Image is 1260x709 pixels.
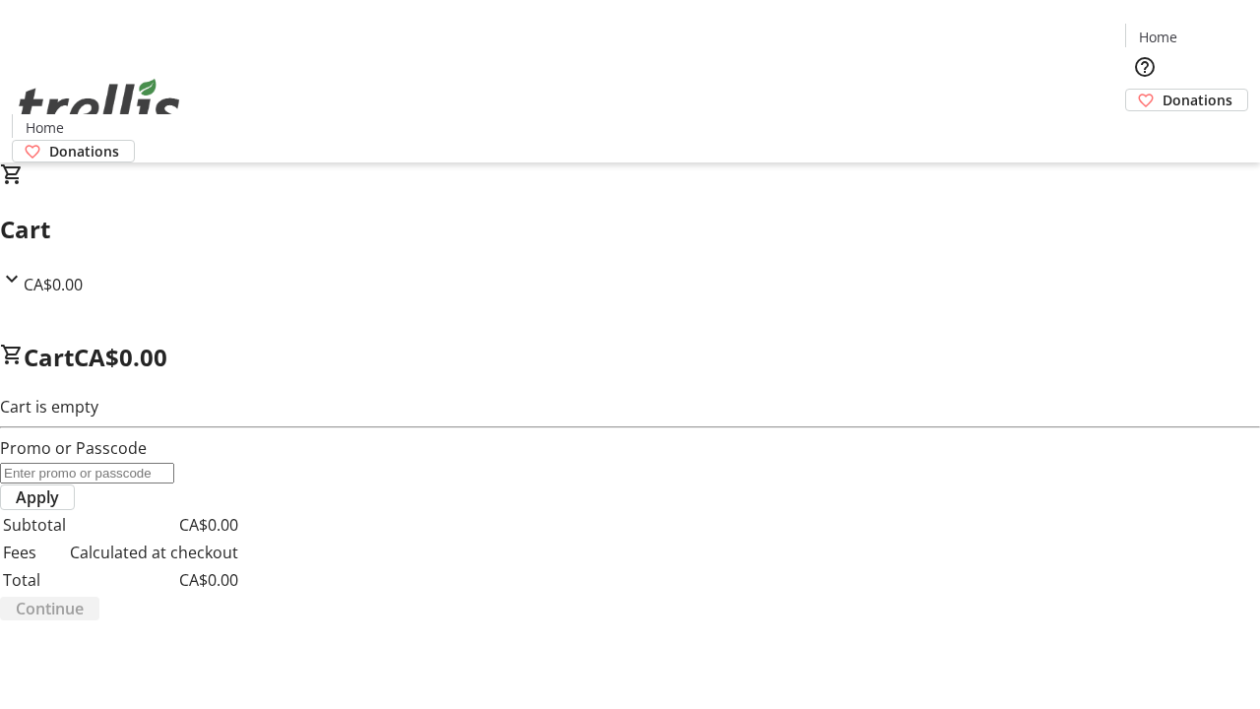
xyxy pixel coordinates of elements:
[1125,47,1165,87] button: Help
[69,567,239,593] td: CA$0.00
[12,140,135,162] a: Donations
[74,341,167,373] span: CA$0.00
[69,540,239,565] td: Calculated at checkout
[1139,27,1177,47] span: Home
[1163,90,1232,110] span: Donations
[1125,89,1248,111] a: Donations
[2,512,67,538] td: Subtotal
[69,512,239,538] td: CA$0.00
[12,57,187,156] img: Orient E2E Organization Vg49iMFUsy's Logo
[1125,111,1165,151] button: Cart
[26,117,64,138] span: Home
[2,540,67,565] td: Fees
[13,117,76,138] a: Home
[49,141,119,161] span: Donations
[24,274,83,295] span: CA$0.00
[16,485,59,509] span: Apply
[2,567,67,593] td: Total
[1126,27,1189,47] a: Home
